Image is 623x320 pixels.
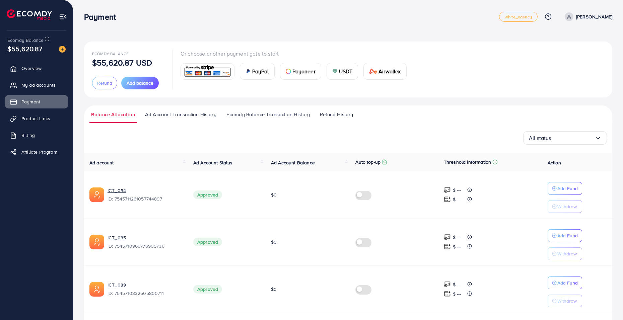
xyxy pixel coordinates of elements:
img: card [183,64,232,79]
span: PayPal [252,67,269,75]
button: Add Fund [548,182,582,195]
img: top-up amount [444,234,451,241]
div: <span class='underline'>ICT_034</span></br>7545711261057744897 [108,187,183,203]
a: Affiliate Program [5,145,68,159]
span: ID: 7545710966776905736 [108,243,183,249]
span: All status [529,133,551,143]
button: Withdraw [548,247,582,260]
p: Add Fund [557,279,578,287]
span: Add balance [127,80,153,86]
span: Balance Allocation [91,111,135,118]
img: card [246,69,251,74]
span: Affiliate Program [21,149,57,155]
img: card [286,69,291,74]
img: card [332,69,338,74]
div: <span class='underline'>ICT_035</span></br>7545710966776905736 [108,234,183,250]
span: Billing [21,132,35,139]
span: My ad accounts [21,82,56,88]
span: Ad Account Balance [271,159,315,166]
img: top-up amount [444,290,451,297]
span: $55,620.87 [7,44,43,54]
span: Ad Account Transaction History [145,111,216,118]
h3: Payment [84,12,121,22]
span: ID: 7545711261057744897 [108,195,183,202]
p: Add Fund [557,232,578,240]
button: Withdraw [548,200,582,213]
span: Approved [193,285,222,294]
span: Approved [193,238,222,246]
p: $ --- [453,281,461,289]
span: Approved [193,190,222,199]
span: Ad Account Status [193,159,233,166]
img: ic-ads-acc.e4c84228.svg [89,187,104,202]
a: cardUSDT [327,63,358,80]
p: Withdraw [557,297,577,305]
p: Or choose another payment gate to start [181,50,412,58]
p: $ --- [453,233,461,241]
img: top-up amount [444,281,451,288]
p: $ --- [453,195,461,204]
a: white_agency [499,12,538,22]
span: Payment [21,98,40,105]
p: Auto top-up [355,158,380,166]
img: logo [7,9,52,20]
a: ICT_035 [108,234,183,241]
img: top-up amount [444,186,451,193]
p: $ --- [453,186,461,194]
a: cardAirwallex [363,63,406,80]
span: Refund History [320,111,353,118]
div: <span class='underline'>ICT_033</span></br>7545710332505800711 [108,282,183,297]
img: top-up amount [444,196,451,203]
a: cardPayPal [240,63,275,80]
span: $0 [271,286,277,293]
span: USDT [339,67,353,75]
img: ic-ads-acc.e4c84228.svg [89,235,104,249]
img: menu [59,13,67,20]
span: Airwallex [378,67,401,75]
a: card [181,63,234,80]
p: $ --- [453,290,461,298]
a: Billing [5,129,68,142]
a: My ad accounts [5,78,68,92]
span: white_agency [505,15,532,19]
span: Product Links [21,115,50,122]
img: top-up amount [444,243,451,250]
a: ICT_034 [108,187,183,194]
img: image [59,46,66,53]
span: Action [548,159,561,166]
a: Overview [5,62,68,75]
img: ic-ads-acc.e4c84228.svg [89,282,104,297]
p: Threshold information [444,158,491,166]
span: Refund [97,80,112,86]
a: Payment [5,95,68,108]
button: Add Fund [548,276,582,289]
a: ICT_033 [108,282,183,288]
span: Ecomdy Balance [7,37,44,44]
p: [PERSON_NAME] [576,13,612,21]
p: Withdraw [557,250,577,258]
a: cardPayoneer [280,63,321,80]
button: Refund [92,77,117,89]
span: Overview [21,65,42,72]
span: Ecomdy Balance Transaction History [226,111,310,118]
p: Withdraw [557,203,577,211]
button: Add Fund [548,229,582,242]
a: [PERSON_NAME] [562,12,612,21]
img: card [369,69,377,74]
span: ID: 7545710332505800711 [108,290,183,297]
button: Add balance [121,77,159,89]
p: $55,620.87 USD [92,59,152,67]
span: $0 [271,191,277,198]
a: Product Links [5,112,68,125]
button: Withdraw [548,295,582,307]
p: $ --- [453,243,461,251]
span: Ecomdy Balance [92,51,129,57]
span: $0 [271,239,277,245]
span: Ad account [89,159,114,166]
p: Add Fund [557,184,578,192]
input: Search for option [551,133,595,143]
div: Search for option [523,131,607,145]
span: Payoneer [292,67,316,75]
